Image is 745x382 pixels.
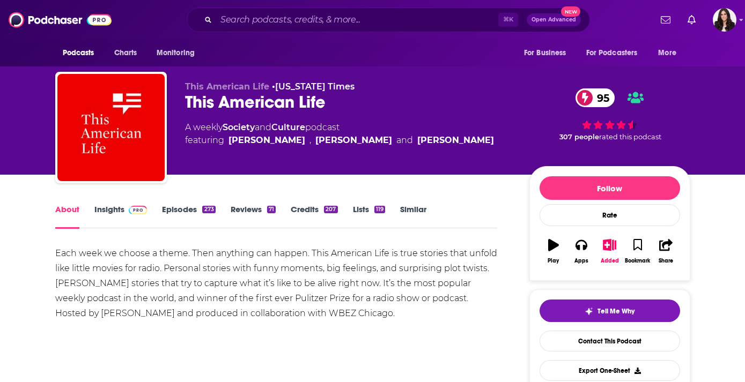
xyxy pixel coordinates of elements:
[374,206,385,213] div: 119
[532,17,576,23] span: Open Advanced
[55,43,108,63] button: open menu
[400,204,426,229] a: Similar
[185,121,494,147] div: A weekly podcast
[652,232,680,271] button: Share
[309,134,311,147] span: ,
[540,176,680,200] button: Follow
[625,258,650,264] div: Bookmark
[651,43,690,63] button: open menu
[683,11,700,29] a: Show notifications dropdown
[540,299,680,322] button: tell me why sparkleTell Me Why
[271,122,305,132] a: Culture
[129,206,147,214] img: Podchaser Pro
[291,204,337,229] a: Credits207
[567,232,595,271] button: Apps
[353,204,385,229] a: Lists119
[529,81,690,148] div: 95 307 peoplerated this podcast
[586,88,615,107] span: 95
[231,204,276,229] a: Reviews71
[149,43,209,63] button: open menu
[202,206,215,213] div: 273
[216,11,498,28] input: Search podcasts, credits, & more...
[315,134,392,147] a: Lilly Sullivan
[9,10,112,30] img: Podchaser - Follow, Share and Rate Podcasts
[540,331,680,351] a: Contact This Podcast
[94,204,147,229] a: InsightsPodchaser Pro
[585,307,593,316] img: tell me why sparkle
[267,206,276,213] div: 71
[527,13,581,26] button: Open AdvancedNew
[713,8,736,32] button: Show profile menu
[55,204,79,229] a: About
[272,81,355,92] span: •
[713,8,736,32] img: User Profile
[275,81,355,92] a: [US_STATE] Times
[540,204,680,226] div: Rate
[498,13,518,27] span: ⌘ K
[57,74,165,181] img: This American Life
[187,8,590,32] div: Search podcasts, credits, & more...
[624,232,652,271] button: Bookmark
[657,11,675,29] a: Show notifications dropdown
[55,246,498,321] div: Each week we choose a theme. Then anything can happen. This American Life is true stories that un...
[595,232,623,271] button: Added
[63,46,94,61] span: Podcasts
[574,258,588,264] div: Apps
[540,360,680,381] button: Export One-Sheet
[396,134,413,147] span: and
[540,232,567,271] button: Play
[228,134,305,147] a: Ira Glass
[601,258,619,264] div: Added
[255,122,271,132] span: and
[517,43,580,63] button: open menu
[114,46,137,61] span: Charts
[524,46,566,61] span: For Business
[162,204,215,229] a: Episodes273
[417,134,494,147] a: David Kestenbaum
[548,258,559,264] div: Play
[659,258,673,264] div: Share
[157,46,195,61] span: Monitoring
[324,206,337,213] div: 207
[559,133,599,141] span: 307 people
[599,133,661,141] span: rated this podcast
[185,81,269,92] span: This American Life
[658,46,676,61] span: More
[107,43,144,63] a: Charts
[598,307,635,316] span: Tell Me Why
[713,8,736,32] span: Logged in as RebeccaShapiro
[223,122,255,132] a: Society
[576,88,615,107] a: 95
[561,6,580,17] span: New
[185,134,494,147] span: featuring
[586,46,638,61] span: For Podcasters
[579,43,653,63] button: open menu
